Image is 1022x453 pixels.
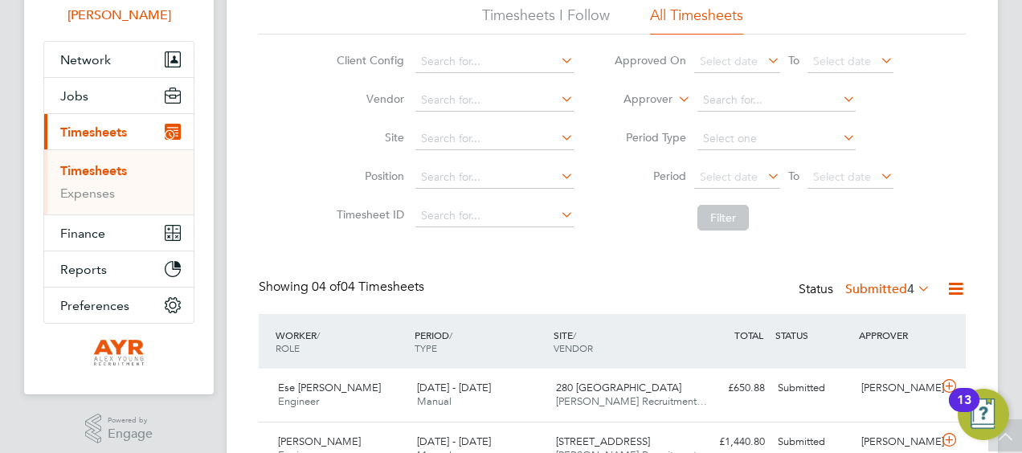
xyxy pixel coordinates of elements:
[734,329,763,341] span: TOTAL
[44,78,194,113] button: Jobs
[799,279,934,301] div: Status
[556,381,681,394] span: 280 [GEOGRAPHIC_DATA]
[550,320,689,362] div: SITE
[688,375,771,402] div: £650.88
[783,165,804,186] span: To
[556,435,650,448] span: [STREET_ADDRESS]
[845,281,930,297] label: Submitted
[554,341,593,354] span: VENDOR
[907,281,914,297] span: 4
[415,128,574,150] input: Search for...
[332,92,404,106] label: Vendor
[43,340,194,365] a: Go to home page
[85,414,153,444] a: Powered byEngage
[60,163,127,178] a: Timesheets
[332,130,404,145] label: Site
[771,375,855,402] div: Submitted
[278,435,361,448] span: [PERSON_NAME]
[44,215,194,251] button: Finance
[278,394,319,408] span: Engineer
[60,298,129,313] span: Preferences
[482,6,610,35] li: Timesheets I Follow
[108,427,153,441] span: Engage
[614,130,686,145] label: Period Type
[957,400,971,421] div: 13
[332,207,404,222] label: Timesheet ID
[614,169,686,183] label: Period
[272,320,411,362] div: WORKER
[259,279,427,296] div: Showing
[43,6,194,25] span: Matt Young
[614,53,686,67] label: Approved On
[60,226,105,241] span: Finance
[60,124,127,140] span: Timesheets
[958,389,1009,440] button: Open Resource Center, 13 new notifications
[449,329,452,341] span: /
[415,89,574,112] input: Search for...
[278,381,381,394] span: Ese [PERSON_NAME]
[415,51,574,73] input: Search for...
[556,394,707,408] span: [PERSON_NAME] Recruitment…
[317,329,320,341] span: /
[44,42,194,77] button: Network
[700,54,758,68] span: Select date
[60,186,115,201] a: Expenses
[417,381,491,394] span: [DATE] - [DATE]
[60,52,111,67] span: Network
[332,53,404,67] label: Client Config
[697,205,749,231] button: Filter
[44,149,194,214] div: Timesheets
[415,205,574,227] input: Search for...
[312,279,341,295] span: 04 of
[60,262,107,277] span: Reports
[697,128,856,150] input: Select one
[417,394,452,408] span: Manual
[813,169,871,184] span: Select date
[417,435,491,448] span: [DATE] - [DATE]
[44,288,194,323] button: Preferences
[813,54,871,68] span: Select date
[415,166,574,189] input: Search for...
[697,89,856,112] input: Search for...
[108,414,153,427] span: Powered by
[60,88,88,104] span: Jobs
[44,251,194,287] button: Reports
[700,169,758,184] span: Select date
[855,375,938,402] div: [PERSON_NAME]
[94,340,145,365] img: alexyoungrecruitment-logo-retina.png
[411,320,550,362] div: PERIOD
[332,169,404,183] label: Position
[415,341,437,354] span: TYPE
[650,6,743,35] li: All Timesheets
[312,279,424,295] span: 04 Timesheets
[600,92,672,108] label: Approver
[855,320,938,349] div: APPROVER
[573,329,576,341] span: /
[276,341,300,354] span: ROLE
[771,320,855,349] div: STATUS
[44,114,194,149] button: Timesheets
[783,50,804,71] span: To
